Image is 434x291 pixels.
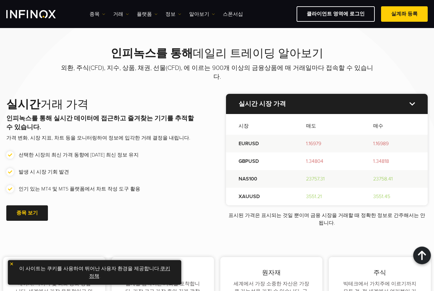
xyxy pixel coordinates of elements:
[361,170,428,188] td: 23758.41
[226,114,293,135] th: 시장
[293,152,361,170] td: 1.34804
[90,10,105,18] a: 종목
[226,188,293,205] td: XAUUSD
[111,47,193,60] strong: 인피녹스를 통해
[361,135,428,152] td: 1.16989
[6,10,71,18] a: INFINOX Logo
[165,10,181,18] a: 정보
[361,188,428,205] td: 3551.45
[6,115,194,131] strong: 인피녹스를 통해 실시간 데이터에 접근하고 즐겨찾는 기기를 추적할 수 있습니다.
[223,10,243,18] a: 스폰서십
[226,152,293,170] td: GBPUSD
[239,100,286,108] strong: 실시간 시장 가격
[6,98,201,111] h2: 거래 가격
[361,152,428,170] td: 1.34818
[6,185,201,193] li: 인기 있는 MT4 및 MT5 플랫폼에서 차트 작성 도구 활용
[6,205,48,221] a: 종목 보기
[226,212,428,227] p: 표시된 가격은 표시되는 것일 뿐이며 금융 시장을 거래할 때 정확한 정보로 간주해서는 안 됩니다.
[361,114,428,135] th: 매수
[233,268,310,277] p: 원자재
[189,10,215,18] a: 알아보기
[293,170,361,188] td: 23757.31
[137,10,158,18] a: 플랫폼
[6,98,40,111] strong: 실시간
[60,47,375,60] h2: 데일리 트레이딩 알아보기
[9,262,14,266] img: yellow close icon
[11,263,178,282] p: 이 사이트는 쿠키를 사용하여 뛰어난 사용자 환경을 제공합니다. .
[226,170,293,188] td: NAS100
[6,168,201,176] li: 발생 시 시장 기회 발견
[341,268,418,277] p: 주식
[293,188,361,205] td: 3551.21
[297,6,375,22] a: 클라이언트 영역에 로그인
[293,135,361,152] td: 1.16979
[60,64,375,81] p: 외환, 주식(CFD), 지수, 상품, 채권, 선물(CFD), 에 이르는 900개 이상의 금융상품에 매 거래일마다 접속할 수 있습니다.
[6,134,201,142] p: 가격 변화, 시장 지표, 차트 등을 모니터링하여 정보에 입각한 거래 결정을 내립니다.
[113,10,129,18] a: 거래
[6,151,201,159] li: 선택한 시장의 최신 가격 동향에 [DATE] 최신 정보 유지
[226,135,293,152] td: EURUSD
[381,6,428,22] a: 실계좌 등록
[293,114,361,135] th: 매도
